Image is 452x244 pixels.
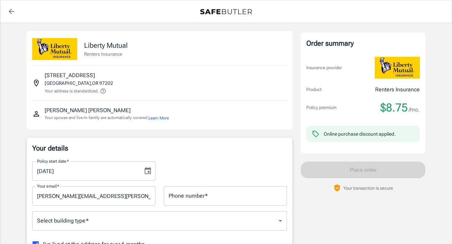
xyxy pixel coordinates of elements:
[84,40,128,51] p: Liberty Mutual
[45,106,130,115] p: [PERSON_NAME] [PERSON_NAME]
[200,9,252,15] img: Back to quotes
[148,115,169,121] button: Learn More
[324,130,396,137] div: Online purchase discount applied.
[45,88,99,94] p: Your address is standardized.
[306,64,342,71] p: Insurance provider
[45,80,113,87] p: [GEOGRAPHIC_DATA] , OR 97202
[375,57,420,79] img: Liberty Mutual
[45,71,95,80] p: [STREET_ADDRESS]
[32,143,287,153] p: Your details
[37,183,59,189] label: Your email
[380,101,408,115] span: $8.75
[32,79,40,87] svg: Insured address
[32,161,138,181] input: MM/DD/YYYY
[141,164,155,178] button: Choose date, selected date is Sep 14, 2025
[343,185,393,191] p: Your transaction is secure
[164,186,287,206] input: Enter number
[32,38,77,60] img: Liberty Mutual
[32,110,40,118] svg: Insured person
[37,158,69,164] label: Policy start date
[375,85,420,94] p: Renters Insurance
[84,51,128,57] p: Renters Insurance
[45,115,169,121] p: Your spouse and live-in family are automatically covered.
[306,104,336,111] p: Policy premium
[409,105,420,115] span: /mo.
[4,4,18,18] a: back to quotes
[306,38,420,48] div: Order summary
[306,86,322,93] p: Product
[32,186,155,206] input: Enter email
